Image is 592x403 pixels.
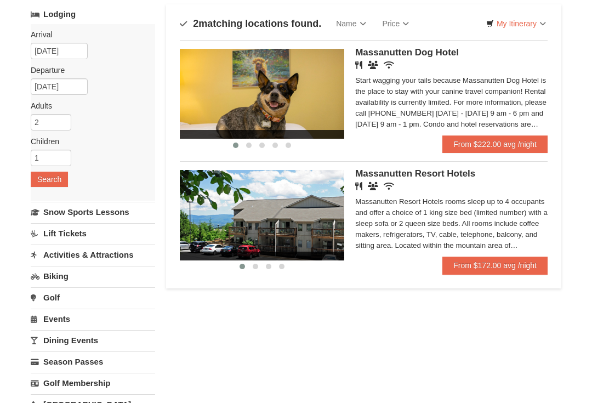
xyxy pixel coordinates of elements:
[31,266,155,287] a: Biking
[31,245,155,265] a: Activities & Attractions
[31,373,155,394] a: Golf Membership
[355,197,548,252] div: Massanutten Resort Hotels rooms sleep up to 4 occupants and offer a choice of 1 king size bed (li...
[31,352,155,372] a: Season Passes
[31,137,147,147] label: Children
[31,30,147,41] label: Arrival
[31,309,155,330] a: Events
[31,101,147,112] label: Adults
[180,19,321,30] h4: matching locations found.
[368,183,378,191] i: Banquet Facilities
[31,331,155,351] a: Dining Events
[374,13,418,35] a: Price
[31,288,155,308] a: Golf
[328,13,374,35] a: Name
[31,224,155,244] a: Lift Tickets
[193,19,198,30] span: 2
[31,172,68,188] button: Search
[479,16,553,32] a: My Itinerary
[355,169,475,179] span: Massanutten Resort Hotels
[31,202,155,223] a: Snow Sports Lessons
[355,183,362,191] i: Restaurant
[384,61,394,70] i: Wireless Internet (free)
[355,76,548,130] div: Start wagging your tails because Massanutten Dog Hotel is the place to stay with your canine trav...
[31,65,147,76] label: Departure
[355,48,459,58] span: Massanutten Dog Hotel
[442,136,548,154] a: From $222.00 avg /night
[442,257,548,275] a: From $172.00 avg /night
[31,5,155,25] a: Lodging
[355,61,362,70] i: Restaurant
[384,183,394,191] i: Wireless Internet (free)
[368,61,378,70] i: Banquet Facilities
